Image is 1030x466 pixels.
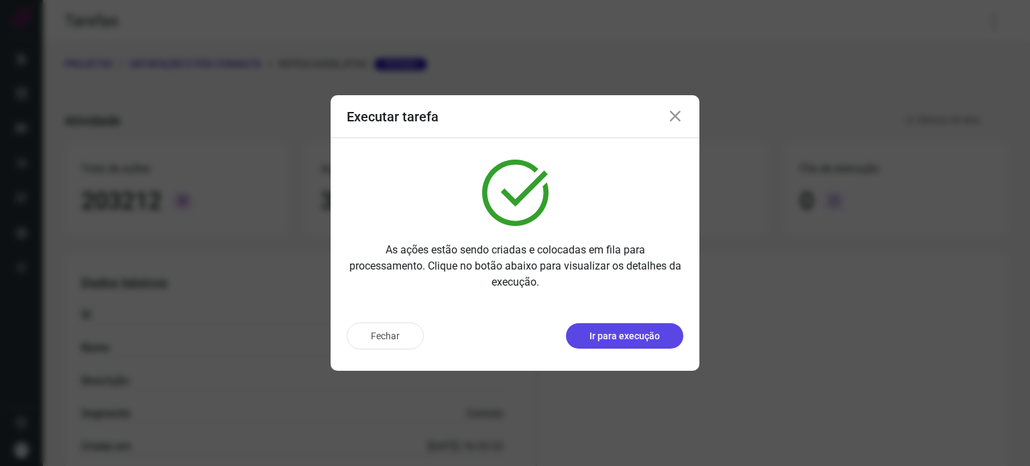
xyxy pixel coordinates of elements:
[589,329,660,343] p: Ir para execução
[347,323,424,349] button: Fechar
[347,109,439,125] h3: Executar tarefa
[347,242,683,290] p: As ações estão sendo criadas e colocadas em fila para processamento. Clique no botão abaixo para ...
[566,323,683,349] button: Ir para execução
[482,160,549,226] img: verified.svg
